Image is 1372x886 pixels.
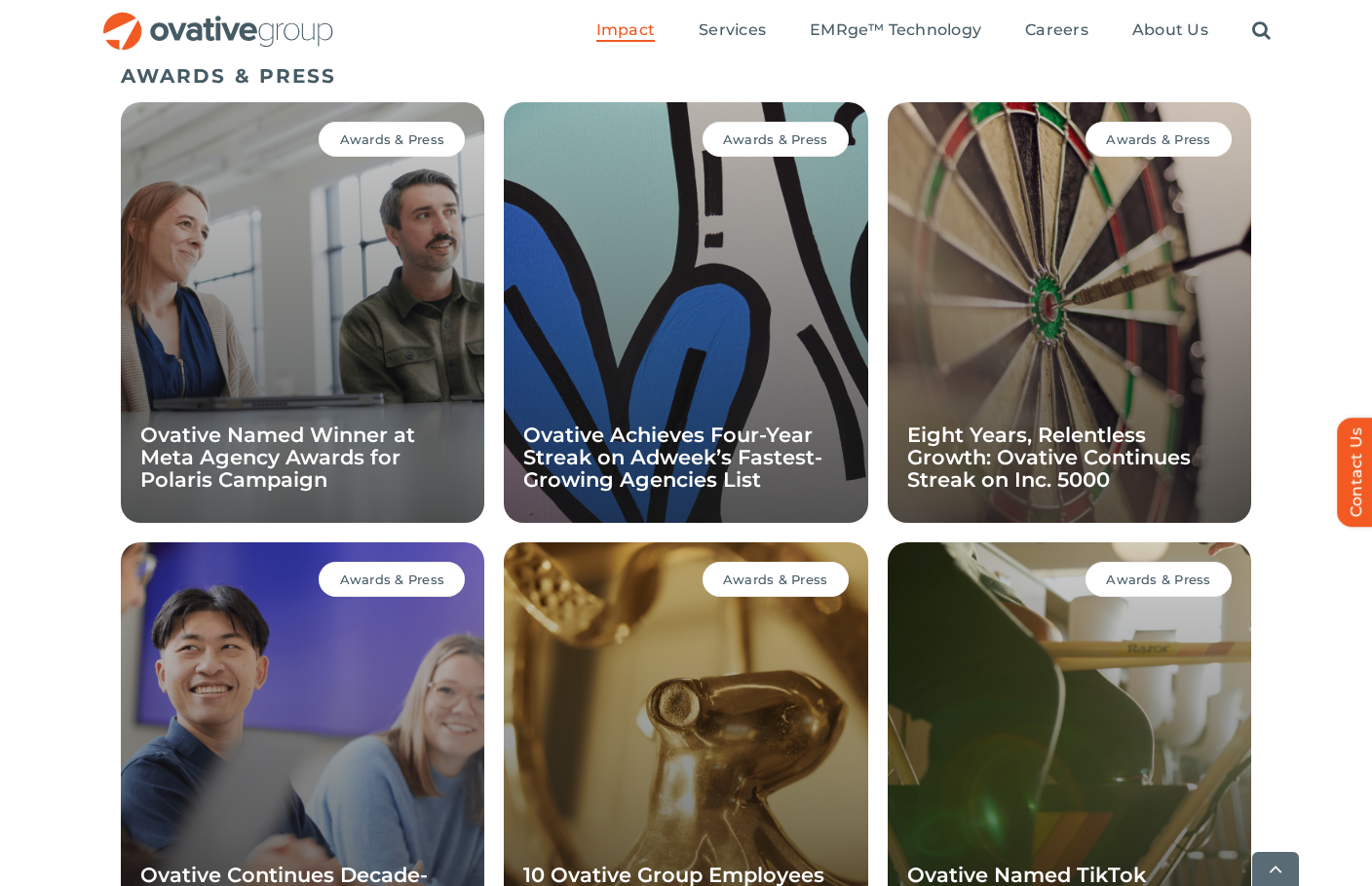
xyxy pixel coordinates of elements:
a: EMRge™ Technology [810,20,981,42]
h5: AWARDS & PRESS [121,64,1251,88]
span: About Us [1132,20,1208,40]
a: Ovative Named Winner at Meta Agency Awards for Polaris Campaign [140,423,415,492]
a: Services [699,20,766,42]
a: OG_Full_horizontal_RGB [101,10,335,28]
a: Search [1252,20,1271,42]
a: About Us [1132,20,1208,42]
a: Impact [596,20,655,42]
span: Services [699,20,766,40]
span: EMRge™ Technology [810,20,981,40]
a: Ovative Achieves Four-Year Streak on Adweek’s Fastest-Growing Agencies List [523,423,822,492]
a: Careers [1025,20,1088,42]
a: Eight Years, Relentless Growth: Ovative Continues Streak on Inc. 5000 [907,423,1191,492]
span: Careers [1025,20,1088,40]
span: Impact [596,20,655,40]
